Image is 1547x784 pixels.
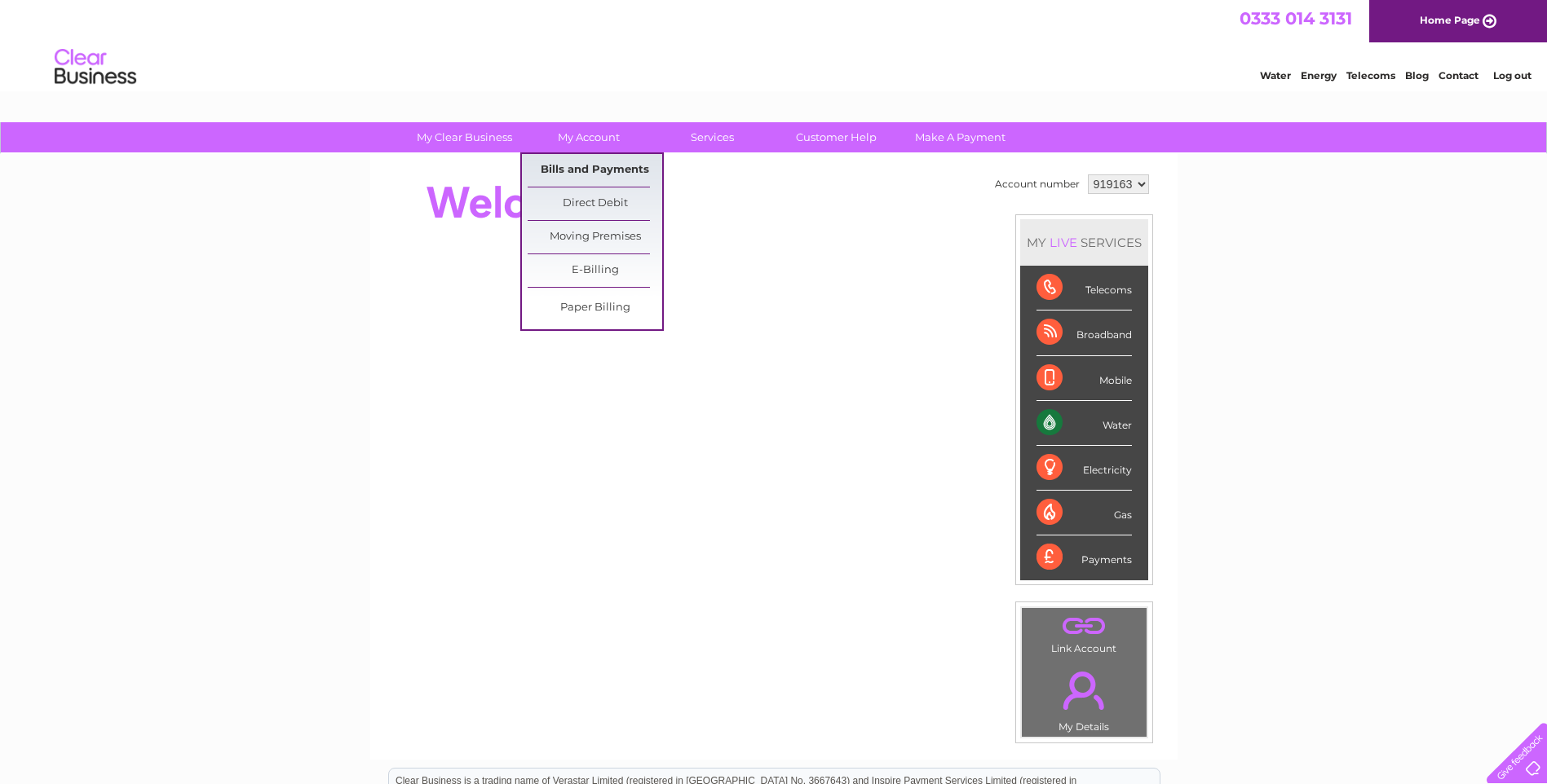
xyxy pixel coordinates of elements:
[528,154,662,187] a: Bills and Payments
[1036,535,1132,579] div: Payments
[1036,311,1132,355] div: Broadband
[1046,235,1081,250] div: LIVE
[521,122,656,152] a: My Account
[1439,69,1478,81] a: Contact
[397,122,532,152] a: My Clear Business
[645,122,780,152] a: Services
[1026,612,1143,641] a: .
[1036,491,1132,535] div: Gas
[1346,69,1395,81] a: Telecoms
[1036,401,1132,446] div: Water
[1021,607,1147,658] td: Link Account
[54,42,137,92] img: logo.png
[893,122,1028,152] a: Make A Payment
[1036,266,1132,311] div: Telecoms
[528,254,662,287] a: E-Billing
[1301,69,1337,81] a: Energy
[1493,69,1532,81] a: Log out
[528,292,662,324] a: Paper Billing
[1026,662,1143,719] a: .
[389,9,1160,79] div: Clear Business is a trading name of Verastar Limited (registered in [GEOGRAPHIC_DATA] No. 3667643...
[769,122,904,152] a: Customer Help
[528,221,662,253] a: Moving Premises
[1405,69,1429,81] a: Blog
[1020,219,1148,266] div: MY SERVICES
[1260,69,1291,81] a: Water
[991,170,1084,198] td: Account number
[1036,446,1132,491] div: Electricity
[1240,8,1352,29] a: 0333 014 3131
[1036,356,1132,401] div: Mobile
[1021,658,1147,738] td: My Details
[528,187,662,220] a: Direct Debit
